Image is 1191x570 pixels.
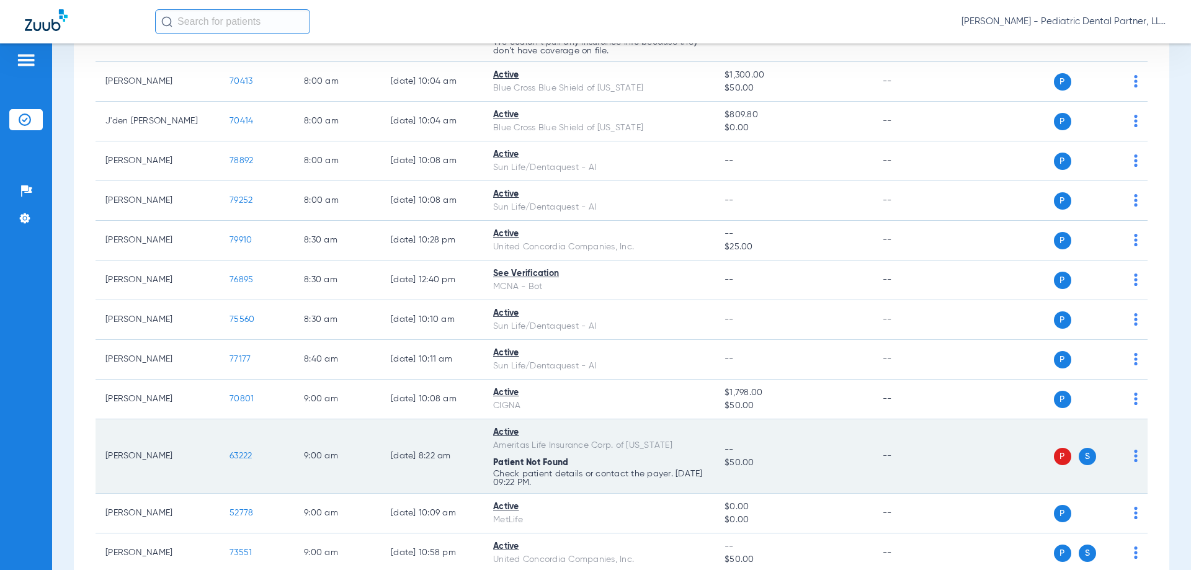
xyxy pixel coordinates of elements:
span: 77177 [230,355,251,363]
td: -- [873,141,957,181]
td: -- [873,300,957,340]
td: [PERSON_NAME] [96,221,220,261]
span: Patient Not Found [493,458,568,467]
td: -- [873,340,957,380]
td: 8:30 AM [294,261,381,300]
input: Search for patients [155,9,310,34]
img: group-dot-blue.svg [1134,154,1138,167]
span: 70414 [230,117,253,125]
td: 9:00 AM [294,494,381,533]
span: P [1054,192,1071,210]
div: CIGNA [493,399,705,412]
span: 73551 [230,548,252,557]
span: 78892 [230,156,253,165]
div: Sun Life/Dentaquest - AI [493,201,705,214]
span: P [1054,448,1071,465]
td: -- [873,62,957,102]
td: [PERSON_NAME] [96,494,220,533]
span: 79910 [230,236,252,244]
span: $0.00 [725,501,862,514]
td: [PERSON_NAME] [96,380,220,419]
span: -- [725,156,734,165]
span: -- [725,315,734,324]
span: $0.00 [725,122,862,135]
span: [PERSON_NAME] - Pediatric Dental Partner, LLP [961,16,1166,28]
div: Active [493,148,705,161]
img: group-dot-blue.svg [1134,115,1138,127]
div: Active [493,228,705,241]
span: 70801 [230,394,254,403]
span: -- [725,443,862,456]
span: S [1079,545,1096,562]
td: [PERSON_NAME] [96,340,220,380]
img: group-dot-blue.svg [1134,274,1138,286]
div: See Verification [493,267,705,280]
span: 79252 [230,196,252,205]
span: $1,300.00 [725,69,862,82]
p: Check patient details or contact the payer. [DATE] 09:22 PM. [493,470,705,487]
td: [PERSON_NAME] [96,141,220,181]
div: Sun Life/Dentaquest - AI [493,161,705,174]
span: P [1054,505,1071,522]
span: -- [725,540,862,553]
span: P [1054,311,1071,329]
span: P [1054,272,1071,289]
td: [PERSON_NAME] [96,419,220,494]
img: group-dot-blue.svg [1134,353,1138,365]
td: [DATE] 10:04 AM [381,102,483,141]
img: group-dot-blue.svg [1134,393,1138,405]
div: Sun Life/Dentaquest - AI [493,320,705,333]
div: United Concordia Companies, Inc. [493,553,705,566]
td: J'den [PERSON_NAME] [96,102,220,141]
img: group-dot-blue.svg [1134,450,1138,462]
td: -- [873,221,957,261]
td: [DATE] 10:28 PM [381,221,483,261]
span: P [1054,232,1071,249]
div: MCNA - Bot [493,280,705,293]
td: -- [873,181,957,221]
span: P [1054,153,1071,170]
td: 9:00 AM [294,380,381,419]
span: 70413 [230,77,252,86]
img: hamburger-icon [16,53,36,68]
span: $50.00 [725,456,862,470]
span: -- [725,275,734,284]
span: -- [725,228,862,241]
span: 52778 [230,509,253,517]
img: group-dot-blue.svg [1134,507,1138,519]
img: Search Icon [161,16,172,27]
div: Active [493,109,705,122]
span: 75560 [230,315,254,324]
td: -- [873,419,957,494]
div: Active [493,386,705,399]
td: [DATE] 8:22 AM [381,419,483,494]
span: P [1054,113,1071,130]
div: Active [493,540,705,553]
td: [DATE] 10:08 AM [381,181,483,221]
div: Active [493,188,705,201]
td: -- [873,102,957,141]
span: $809.80 [725,109,862,122]
td: 8:30 AM [294,221,381,261]
td: [DATE] 10:04 AM [381,62,483,102]
td: [DATE] 10:09 AM [381,494,483,533]
span: 63222 [230,452,252,460]
td: [PERSON_NAME] [96,181,220,221]
div: Active [493,69,705,82]
span: $1,798.00 [725,386,862,399]
p: We couldn’t pull any insurance info because they don’t have coverage on file. [493,38,705,55]
span: P [1054,391,1071,408]
img: group-dot-blue.svg [1134,313,1138,326]
div: Blue Cross Blue Shield of [US_STATE] [493,122,705,135]
td: [DATE] 10:08 AM [381,141,483,181]
td: [PERSON_NAME] [96,62,220,102]
td: [DATE] 12:40 PM [381,261,483,300]
span: $50.00 [725,399,862,412]
div: MetLife [493,514,705,527]
td: [PERSON_NAME] [96,261,220,300]
div: Active [493,426,705,439]
div: Active [493,347,705,360]
span: $25.00 [725,241,862,254]
iframe: Chat Widget [1129,510,1191,570]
